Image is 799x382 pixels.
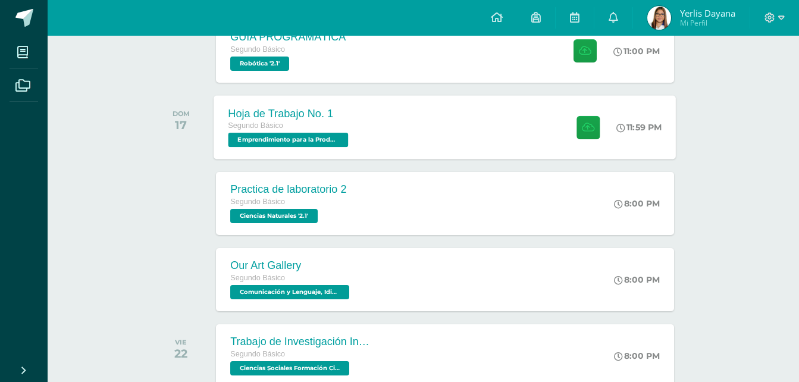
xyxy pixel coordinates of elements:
[647,6,671,30] img: eb3353383a6f38538fc46653588a2f8c.png
[230,274,285,282] span: Segundo Básico
[173,118,190,132] div: 17
[230,259,352,272] div: Our Art Gallery
[230,183,346,196] div: Practica de laboratorio 2
[174,346,187,361] div: 22
[230,285,349,299] span: Comunicación y Lenguaje, Idioma Extranjero 'Inglés - Intermedio "A"'
[617,122,662,133] div: 11:59 PM
[613,46,660,57] div: 11:00 PM
[680,7,735,19] span: Yerlis Dayana
[230,361,349,375] span: Ciencias Sociales Formación Ciudadana e Interculturalidad '2.1'
[614,198,660,209] div: 8:00 PM
[230,31,346,43] div: GUÍA PROGRAMÁTICA
[230,336,373,348] div: Trabajo de Investigación Individual
[228,133,349,147] span: Emprendimiento para la Productividad '2.1'
[173,109,190,118] div: DOM
[228,121,284,130] span: Segundo Básico
[230,45,285,54] span: Segundo Básico
[230,209,318,223] span: Ciencias Naturales '2.1'
[680,18,735,28] span: Mi Perfil
[230,57,289,71] span: Robótica '2.1'
[230,198,285,206] span: Segundo Básico
[614,350,660,361] div: 8:00 PM
[230,350,285,358] span: Segundo Básico
[614,274,660,285] div: 8:00 PM
[228,107,352,120] div: Hoja de Trabajo No. 1
[174,338,187,346] div: VIE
